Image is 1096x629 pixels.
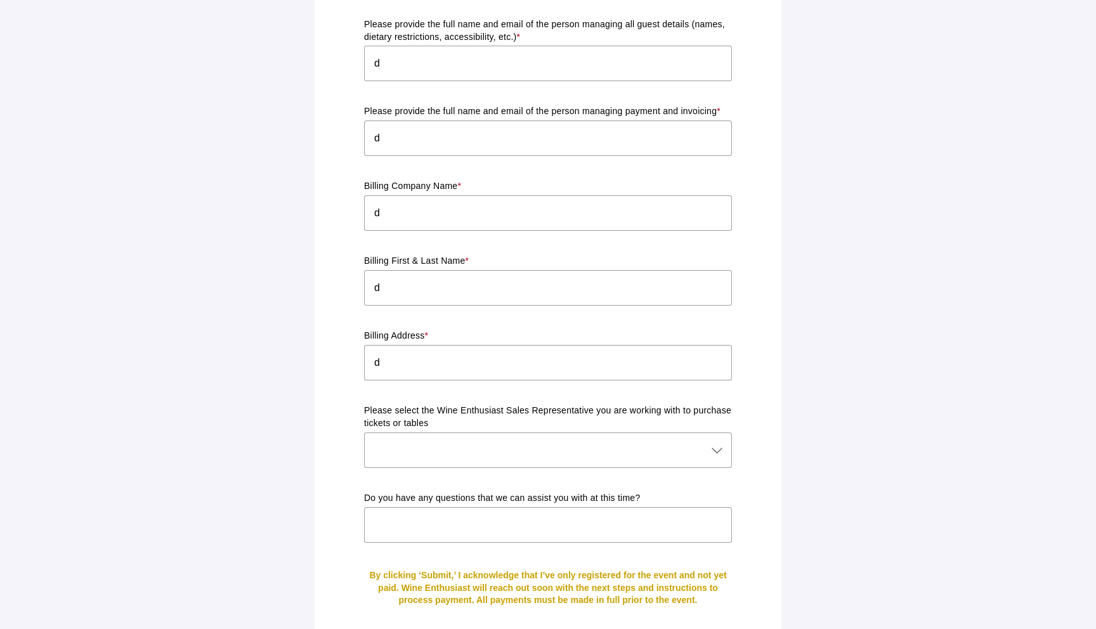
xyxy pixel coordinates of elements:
[364,492,732,505] p: Do you have any questions that we can assist you with at this time?
[364,180,732,193] p: Billing Company Name
[364,330,732,342] p: Billing Address
[364,105,732,118] p: Please provide the full name and email of the person managing payment and invoicing
[369,570,726,605] span: By clicking ‘Submit,’ I acknowledge that I’ve only registered for the event and not yet paid. Win...
[364,255,732,268] p: Billing First & Last Name
[364,18,732,44] p: Please provide the full name and email of the person managing all guest details (names, dietary r...
[364,405,732,430] p: Please select the Wine Enthusiast Sales Representative you are working with to purchase tickets o...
